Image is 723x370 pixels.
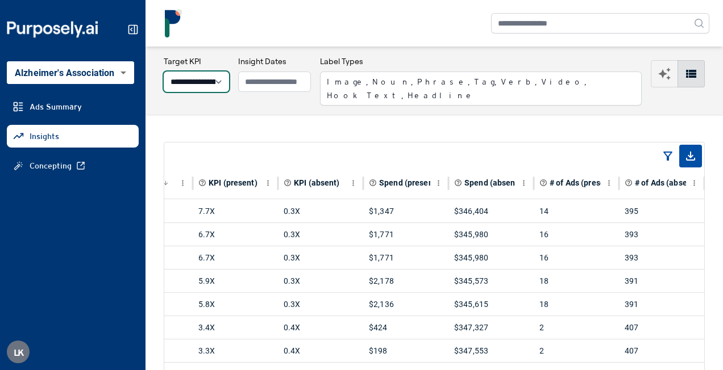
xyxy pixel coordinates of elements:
div: 16 [539,223,613,246]
svg: Total number of ads where label is present [539,179,547,187]
span: Ads Summary [30,101,82,112]
div: 0.3X [284,223,358,246]
h3: Label Types [320,56,642,67]
h3: Target KPI [164,56,229,67]
div: $345,980 [454,223,528,246]
div: 18 [539,270,613,292]
div: $346,404 [454,200,528,222]
span: Export as CSV [679,145,702,167]
div: 0.4X [284,316,358,339]
div: 0.4X [284,339,358,362]
div: $1,771 [369,223,443,246]
h3: Insight Dates [238,56,311,67]
div: $2,136 [369,293,443,316]
button: Sort [160,177,172,189]
button: Label Lift column menu [176,176,190,190]
svg: Total spend on all ads where label is present [369,179,377,187]
span: Concepting [30,160,72,171]
div: $347,553 [454,339,528,362]
svg: Total spend on all ads where label is absent [454,179,462,187]
div: Alzheimer's Association [7,61,134,84]
div: $347,327 [454,316,528,339]
div: 6.7X [198,223,272,246]
div: $1,347 [369,200,443,222]
div: 393 [625,246,699,269]
div: $424 [369,316,443,339]
svg: Aggregate KPI value of all ads where label is absent [284,179,292,187]
div: L K [7,340,30,363]
div: 3.3X [198,339,272,362]
div: 391 [625,270,699,292]
div: 391 [625,293,699,316]
div: $198 [369,339,443,362]
span: KPI (absent) [294,177,340,188]
div: 0.3X [284,270,358,292]
div: $345,615 [454,293,528,316]
div: 0.3X [284,200,358,222]
div: 0.3X [284,246,358,269]
a: Concepting [7,154,139,177]
div: 3.4X [198,316,272,339]
div: 6.7X [198,246,272,269]
div: 407 [625,316,699,339]
div: $1,771 [369,246,443,269]
div: $2,178 [369,270,443,292]
div: 395 [625,200,699,222]
button: # of Ads (present) column menu [602,176,616,190]
div: 407 [625,339,699,362]
span: # of Ads (present) [550,177,615,188]
button: LK [7,340,30,363]
span: Insights [30,131,59,142]
div: 5.9X [198,270,272,292]
span: Spend (absent) [464,177,521,188]
img: logo [159,9,188,37]
span: # of Ads (absent) [635,177,697,188]
div: $345,573 [454,270,528,292]
button: # of Ads (absent) column menu [687,176,701,190]
a: Ads Summary [7,95,139,118]
div: 14 [539,200,613,222]
svg: Total number of ads where label is absent [625,179,633,187]
div: 18 [539,293,613,316]
div: 393 [625,223,699,246]
span: Spend (present) [379,177,439,188]
button: KPI (absent) column menu [346,176,360,190]
div: 7.7X [198,200,272,222]
div: $345,980 [454,246,528,269]
button: Spend (present) column menu [431,176,446,190]
button: Image, Noun, Phrase, Tag, Verb, Video, Hook Text, Headline [320,72,642,106]
div: 2 [539,316,613,339]
span: KPI (present) [209,177,257,188]
div: 2 [539,339,613,362]
a: Insights [7,125,139,148]
div: 0.3X [284,293,358,316]
div: 5.8X [198,293,272,316]
button: KPI (present) column menu [261,176,275,190]
div: 16 [539,246,613,269]
button: Spend (absent) column menu [517,176,531,190]
svg: Aggregate KPI value of all ads where label is present [198,179,206,187]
